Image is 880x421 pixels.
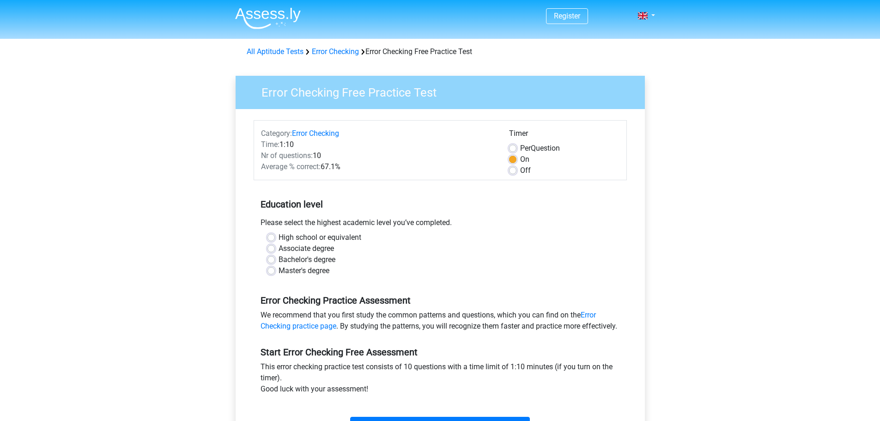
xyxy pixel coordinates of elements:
span: Average % correct: [261,162,321,171]
h3: Error Checking Free Practice Test [250,82,638,100]
a: Error Checking [292,129,339,138]
a: All Aptitude Tests [247,47,303,56]
label: Off [520,165,531,176]
div: 10 [254,150,502,161]
div: Error Checking Free Practice Test [243,46,637,57]
span: Time: [261,140,279,149]
img: Assessly [235,7,301,29]
span: Category: [261,129,292,138]
label: High school or equivalent [279,232,361,243]
h5: Start Error Checking Free Assessment [261,347,620,358]
label: Master's degree [279,265,329,276]
div: We recommend that you first study the common patterns and questions, which you can find on the . ... [254,310,627,336]
div: 67.1% [254,161,502,172]
a: Error Checking [312,47,359,56]
a: Register [554,12,580,20]
span: Per [520,144,531,153]
div: Please select the highest academic level you’ve completed. [254,217,627,232]
span: Nr of questions: [261,151,313,160]
h5: Error Checking Practice Assessment [261,295,620,306]
div: 1:10 [254,139,502,150]
label: Question [520,143,560,154]
div: Timer [509,128,619,143]
label: Bachelor's degree [279,254,335,265]
div: This error checking practice test consists of 10 questions with a time limit of 1:10 minutes (if ... [254,361,627,398]
label: On [520,154,529,165]
a: Error Checking practice page [261,311,596,330]
h5: Education level [261,195,620,214]
label: Associate degree [279,243,334,254]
